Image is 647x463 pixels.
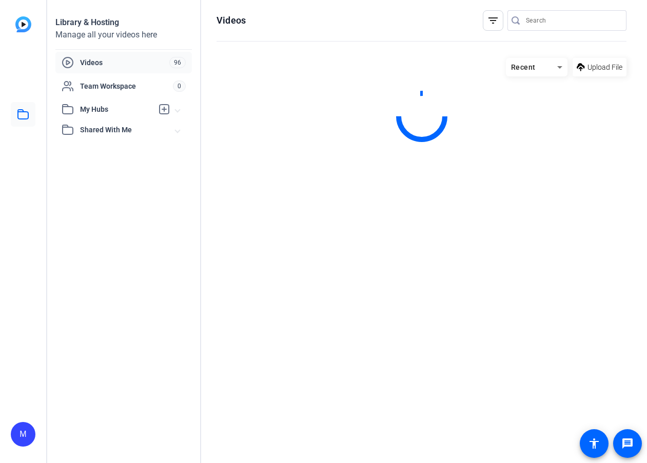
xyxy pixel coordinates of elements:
[588,437,600,450] mat-icon: accessibility
[15,16,31,32] img: blue-gradient.svg
[173,80,186,92] span: 0
[573,58,626,76] button: Upload File
[11,422,35,447] div: M
[55,99,192,119] mat-expansion-panel-header: My Hubs
[55,29,192,41] div: Manage all your videos here
[487,14,499,27] mat-icon: filter_list
[511,63,536,71] span: Recent
[80,81,173,91] span: Team Workspace
[80,125,175,135] span: Shared With Me
[526,14,618,27] input: Search
[55,16,192,29] div: Library & Hosting
[55,119,192,140] mat-expansion-panel-header: Shared With Me
[80,104,153,115] span: My Hubs
[169,57,186,68] span: 96
[587,62,622,73] span: Upload File
[621,437,634,450] mat-icon: message
[217,14,246,27] h1: Videos
[80,57,169,68] span: Videos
